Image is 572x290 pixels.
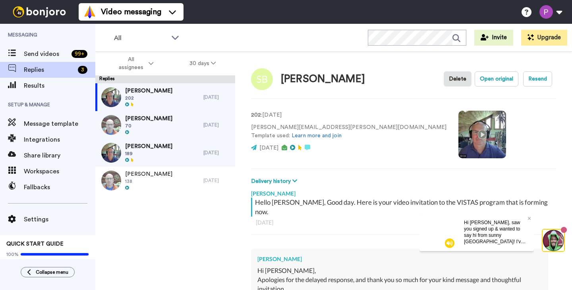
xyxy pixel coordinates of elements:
[44,7,107,76] span: Hi [PERSON_NAME], saw you signed up & wanted to say hi from sunny [GEOGRAPHIC_DATA]! I've helped ...
[101,143,121,163] img: 4aa3ea99-9903-4262-8de4-2a7712018252-thumb.jpg
[203,150,231,156] div: [DATE]
[95,83,235,111] a: [PERSON_NAME]202[DATE]
[251,177,300,186] button: Delivery history
[444,71,472,86] button: Delete
[101,87,121,107] img: bcdd8823-c68c-4e8e-8182-715739e1e6db-thumb.jpg
[523,71,552,86] button: Resend
[257,255,542,263] div: [PERSON_NAME]
[95,139,235,167] a: [PERSON_NAME]189[DATE]
[1,2,22,23] img: 3183ab3e-59ed-45f6-af1c-10226f767056-1659068401.jpg
[474,30,513,46] button: Invite
[251,186,556,198] div: [PERSON_NAME]
[21,267,75,277] button: Collapse menu
[125,178,172,184] span: 138
[83,6,96,18] img: vm-color.svg
[78,66,87,74] div: 3
[36,269,68,275] span: Collapse menu
[101,171,121,190] img: c5ec41f8-8325-4c4e-a1e1-be3eadf52c1c-thumb.jpg
[71,50,87,58] div: 99 +
[6,241,64,247] span: QUICK START GUIDE
[251,123,446,140] p: [PERSON_NAME][EMAIL_ADDRESS][PERSON_NAME][DOMAIN_NAME] Template used:
[256,219,551,227] div: [DATE]
[125,115,172,123] span: [PERSON_NAME]
[255,198,554,217] div: Hello [PERSON_NAME], Good day. Here is your video invitation to the VISTAS program that is formin...
[292,133,342,138] a: Learn more and join
[101,115,121,135] img: be3bf333-16ec-4db3-84de-6fee2e45bd63-thumb.jpg
[203,94,231,100] div: [DATE]
[172,56,234,71] button: 30 days
[95,111,235,139] a: [PERSON_NAME]70[DATE]
[95,75,235,83] div: Replies
[115,56,147,71] span: All assignees
[125,123,172,129] span: 70
[97,52,172,75] button: All assignees
[475,71,518,86] button: Open original
[114,33,167,43] span: All
[281,73,365,85] div: [PERSON_NAME]
[10,6,69,17] img: bj-logo-header-white.svg
[6,251,19,257] span: 100%
[101,6,161,17] span: Video messaging
[24,81,95,90] span: Results
[24,65,75,75] span: Replies
[24,215,95,224] span: Settings
[203,122,231,128] div: [DATE]
[251,111,446,119] p: : [DATE]
[251,68,273,90] img: Image of Scott Blakely
[24,182,95,192] span: Fallbacks
[24,49,68,59] span: Send videos
[251,112,261,118] strong: 202
[203,177,231,184] div: [DATE]
[25,25,35,35] img: mute-white.svg
[24,167,95,176] span: Workspaces
[24,119,95,129] span: Message template
[521,30,567,46] button: Upgrade
[125,142,172,150] span: [PERSON_NAME]
[125,150,172,157] span: 189
[125,170,172,178] span: [PERSON_NAME]
[24,135,95,144] span: Integrations
[24,151,95,160] span: Share library
[259,145,278,151] span: [DATE]
[125,87,172,95] span: [PERSON_NAME]
[95,167,235,194] a: [PERSON_NAME]138[DATE]
[125,95,172,101] span: 202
